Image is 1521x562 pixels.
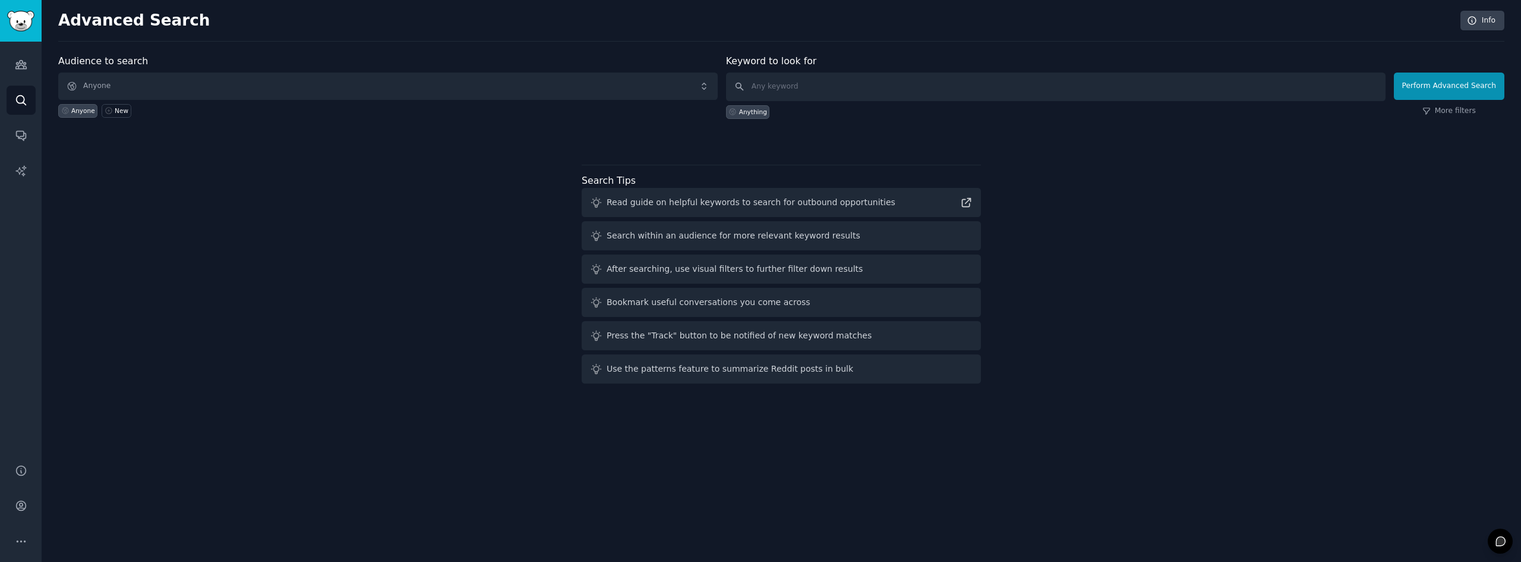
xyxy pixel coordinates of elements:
label: Keyword to look for [726,55,817,67]
div: Search within an audience for more relevant keyword results [607,230,860,242]
a: New [102,104,131,118]
a: Info [1460,11,1504,31]
h2: Advanced Search [58,11,1454,30]
label: Audience to search [58,55,148,67]
div: Use the patterns feature to summarize Reddit posts in bulk [607,363,853,375]
div: Bookmark useful conversations you come across [607,296,810,309]
label: Search Tips [582,175,636,186]
button: Perform Advanced Search [1394,73,1504,100]
div: New [115,106,128,115]
a: More filters [1422,106,1476,117]
div: Press the "Track" button to be notified of new keyword matches [607,329,872,342]
input: Any keyword [726,73,1386,101]
img: GummySearch logo [7,11,34,32]
div: Anything [739,108,767,116]
button: Anyone [58,73,718,100]
div: After searching, use visual filters to further filter down results [607,263,863,275]
div: Anyone [71,106,95,115]
div: Read guide on helpful keywords to search for outbound opportunities [607,196,895,209]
